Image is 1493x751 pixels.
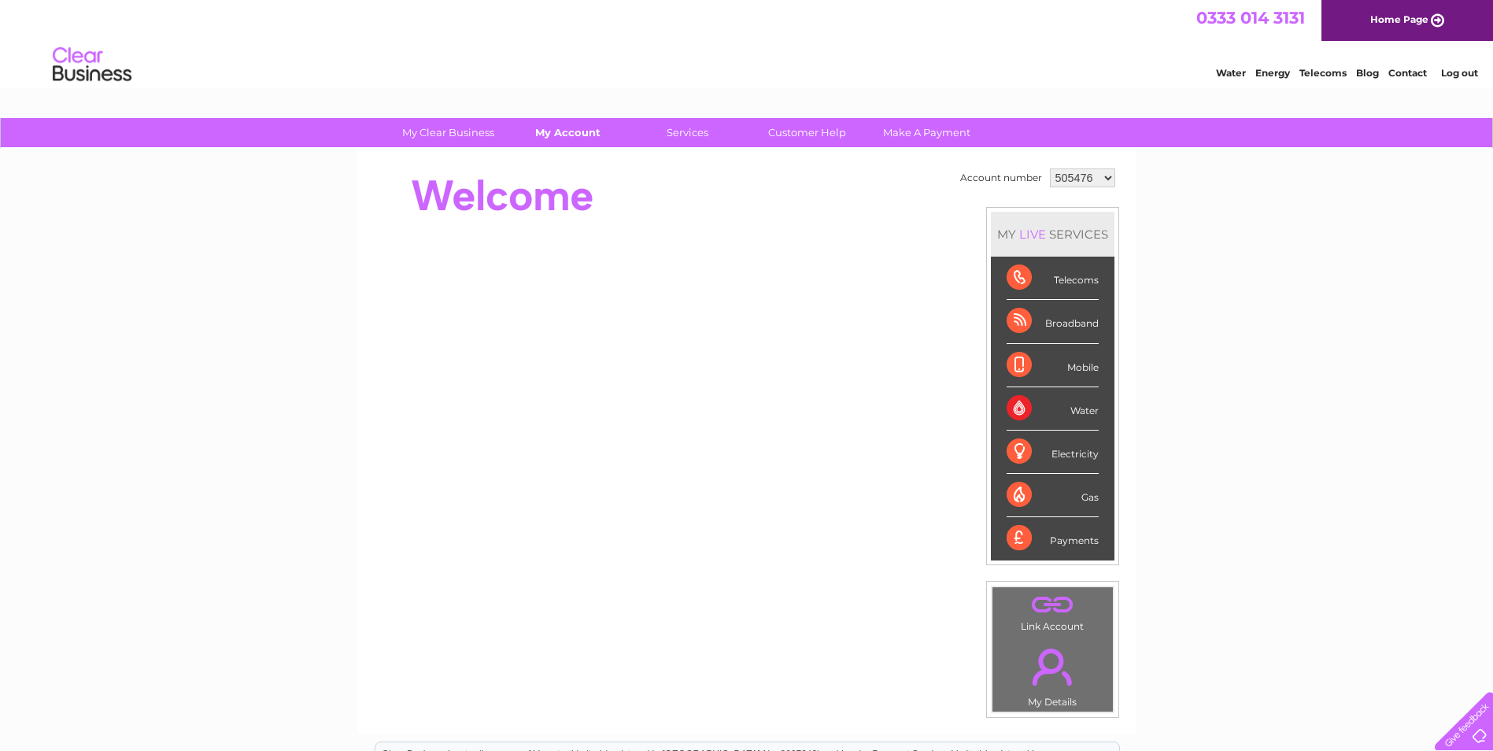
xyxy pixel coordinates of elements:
div: Clear Business is a trading name of Verastar Limited (registered in [GEOGRAPHIC_DATA] No. 3667643... [375,9,1119,76]
div: MY SERVICES [991,212,1114,257]
td: Link Account [992,586,1114,636]
a: My Account [503,118,633,147]
div: Mobile [1007,344,1099,387]
a: Blog [1356,67,1379,79]
a: Energy [1255,67,1290,79]
a: My Clear Business [383,118,513,147]
div: Telecoms [1007,257,1099,300]
td: My Details [992,635,1114,712]
a: Services [623,118,752,147]
a: Customer Help [742,118,872,147]
div: Payments [1007,517,1099,560]
a: Contact [1388,67,1427,79]
img: logo.png [52,41,132,89]
a: Telecoms [1299,67,1347,79]
div: Broadband [1007,300,1099,343]
td: Account number [956,165,1046,191]
div: LIVE [1016,227,1049,242]
div: Gas [1007,474,1099,517]
div: Water [1007,387,1099,431]
div: Electricity [1007,431,1099,474]
a: Water [1216,67,1246,79]
a: 0333 014 3131 [1196,8,1305,28]
a: . [996,639,1109,694]
a: . [996,591,1109,619]
a: Log out [1441,67,1478,79]
a: Make A Payment [862,118,992,147]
